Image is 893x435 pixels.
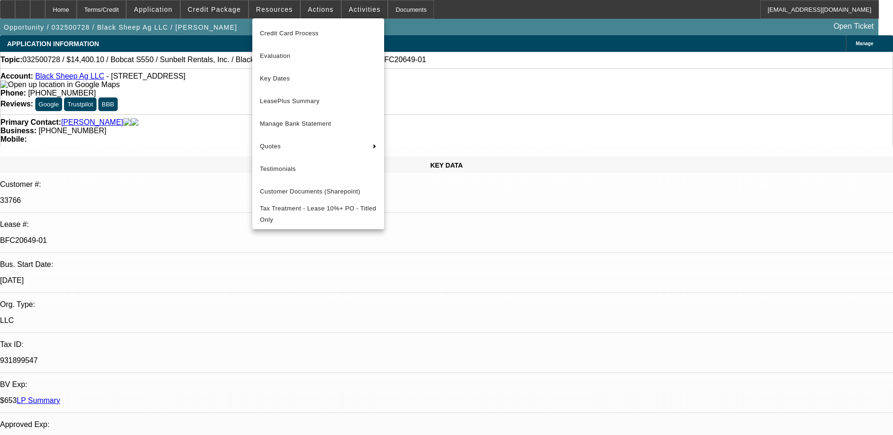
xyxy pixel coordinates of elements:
[260,141,365,152] span: Quotes
[260,118,377,129] span: Manage Bank Statement
[260,73,377,84] span: Key Dates
[260,50,377,62] span: Evaluation
[260,186,377,197] span: Customer Documents (Sharepoint)
[260,163,377,175] span: Testimonials
[260,203,377,226] span: Tax Treatment - Lease 10%+ PO - Titled Only
[260,28,377,39] span: Credit Card Process
[260,96,377,107] span: LeasePlus Summary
